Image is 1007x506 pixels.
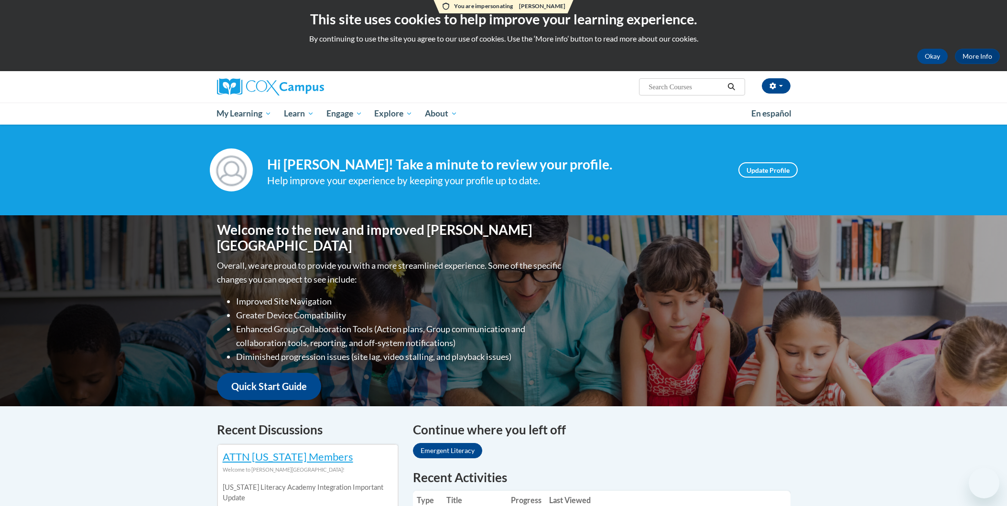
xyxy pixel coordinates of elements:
a: Emergent Literacy [413,443,482,458]
iframe: Button to launch messaging window [969,468,999,498]
span: En español [751,108,791,118]
input: Search Courses [648,81,724,93]
h2: This site uses cookies to help improve your learning experience. [7,10,1000,29]
li: Improved Site Navigation [236,295,563,308]
a: More Info [955,49,1000,64]
li: Greater Device Compatibility [236,308,563,322]
h1: Welcome to the new and improved [PERSON_NAME][GEOGRAPHIC_DATA] [217,222,563,254]
span: About [425,108,457,119]
span: Learn [284,108,314,119]
img: Profile Image [210,148,253,191]
a: About [419,103,464,125]
button: Account Settings [762,78,790,94]
div: Welcome to [PERSON_NAME][GEOGRAPHIC_DATA]! [223,464,393,475]
a: Quick Start Guide [217,373,321,400]
h4: Recent Discussions [217,421,399,439]
h1: Recent Activities [413,469,790,486]
p: [US_STATE] Literacy Academy Integration Important Update [223,482,393,503]
div: Help improve your experience by keeping your profile up to date. [267,173,724,189]
span: My Learning [217,108,271,119]
button: Okay [917,49,948,64]
span: Engage [326,108,362,119]
a: Learn [278,103,320,125]
a: En español [745,104,798,124]
span: Explore [374,108,412,119]
li: Diminished progression issues (site lag, video stalling, and playback issues) [236,350,563,364]
li: Enhanced Group Collaboration Tools (Action plans, Group communication and collaboration tools, re... [236,322,563,350]
img: Cox Campus [217,78,324,95]
h4: Continue where you left off [413,421,790,439]
a: Engage [320,103,368,125]
div: Main menu [203,103,805,125]
p: Overall, we are proud to provide you with a more streamlined experience. Some of the specific cha... [217,259,563,286]
a: ATTN [US_STATE] Members [223,450,353,463]
a: Cox Campus [217,78,399,95]
a: Explore [368,103,419,125]
button: Search [724,81,738,93]
a: Update Profile [738,162,798,178]
a: My Learning [211,103,278,125]
p: By continuing to use the site you agree to our use of cookies. Use the ‘More info’ button to read... [7,33,1000,44]
h4: Hi [PERSON_NAME]! Take a minute to review your profile. [267,157,724,173]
